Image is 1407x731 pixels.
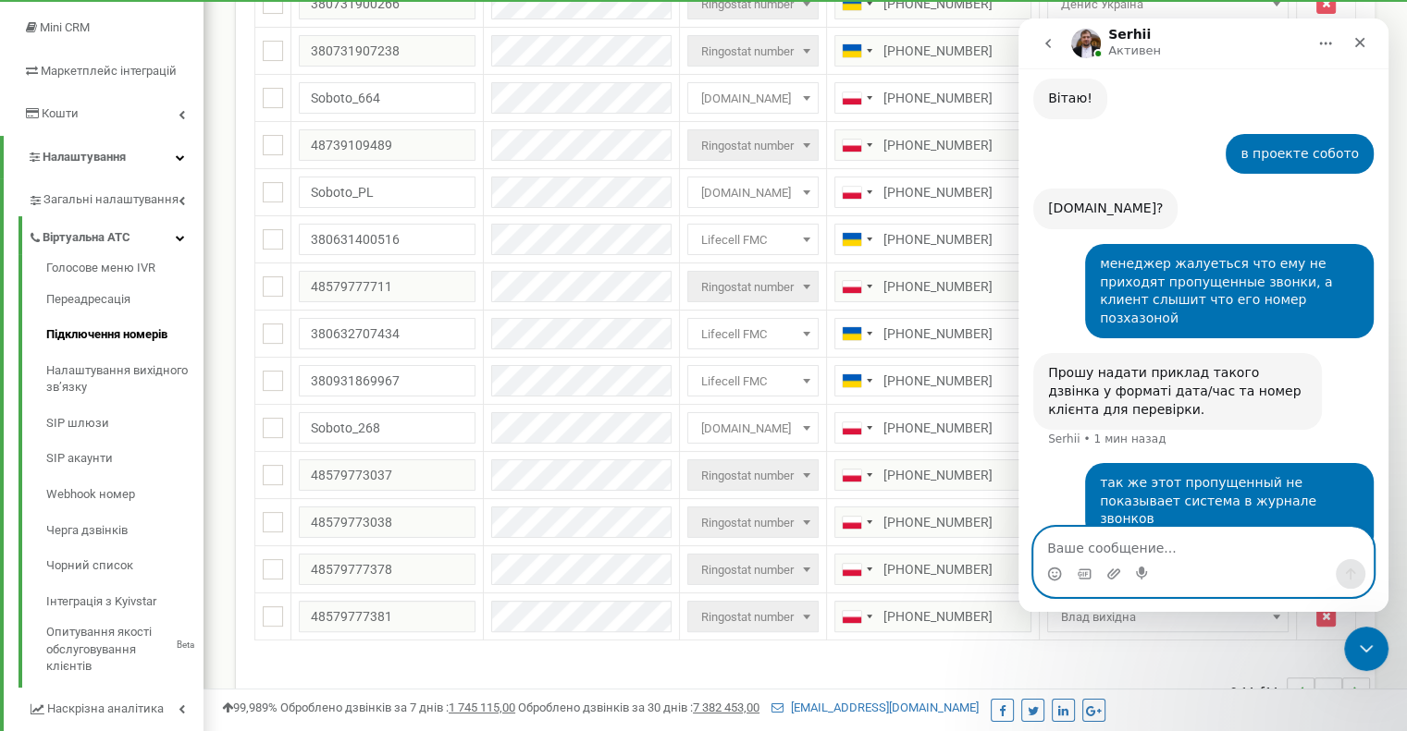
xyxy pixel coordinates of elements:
span: Lifecell FMC [687,224,819,255]
li: 1 [1314,677,1342,705]
a: Налаштування [4,136,204,179]
span: voip2.a1call.me [687,177,819,208]
div: Telephone country code [835,413,878,443]
span: voip2.a1call.me [687,82,819,114]
a: SIP шлюзи [46,406,204,442]
span: Оброблено дзвінків за 30 днів : [518,701,759,714]
input: 512 345 678 [834,412,1031,444]
a: Налаштування вихідного зв’язку [46,353,204,406]
span: Кошти [42,106,79,120]
span: Ringostat number [694,274,812,300]
a: Голосове меню IVR [46,260,204,282]
span: Ringostat number [687,271,819,302]
iframe: Intercom live chat [1018,18,1388,612]
a: Загальні налаштування [28,178,204,216]
input: 512 345 678 [834,554,1031,585]
a: Інтеграція з Kyivstar [46,584,204,620]
input: 050 123 4567 [834,224,1031,255]
span: Lifecell FMC [687,365,819,396]
u: 7 382 453,00 [693,701,759,714]
span: Ringostat number [687,129,819,161]
span: Маркетплейс інтеграцій [41,64,177,78]
div: Telephone country code [835,83,878,113]
span: voip2.a1call.me [694,86,812,112]
div: Telephone country code [835,130,878,160]
a: Опитування якості обслуговування клієнтівBeta [46,619,204,676]
iframe: Intercom live chat [1344,627,1388,671]
div: Telephone country code [835,177,878,207]
a: SIP акаунти [46,441,204,477]
span: voip2.a1call.me [687,412,819,444]
span: Ringostat number [687,554,819,585]
span: Ringostat number [687,35,819,67]
span: of [1253,683,1265,700]
span: voip2.a1call.me [694,416,812,442]
a: Webhook номер [46,477,204,513]
span: Влад вихідна [1054,604,1282,630]
span: Ringostat number [687,459,819,491]
span: Загальні налаштування [43,191,179,209]
nav: ... [1230,659,1370,724]
input: 512 345 678 [834,177,1031,208]
div: Telephone country code [835,225,878,254]
input: 050 123 4567 [834,365,1031,396]
input: 512 345 678 [834,129,1031,161]
span: Ringostat number [687,601,819,632]
input: 512 345 678 [834,459,1031,491]
div: Telephone country code [835,602,878,631]
span: Lifecell FMC [687,318,819,349]
a: [EMAIL_ADDRESS][DOMAIN_NAME] [771,701,979,714]
a: Чорний список [46,548,204,584]
span: 0-14 14 [1230,677,1287,705]
a: Переадресація [46,282,204,318]
a: Наскрізна аналітика [28,688,204,725]
input: 512 345 678 [834,601,1031,632]
div: Telephone country code [835,554,878,584]
input: 050 123 4567 [834,318,1031,349]
u: 1 745 115,00 [449,701,515,714]
input: 512 345 678 [834,271,1031,302]
span: Налаштування [43,150,126,164]
span: Оброблено дзвінків за 7 днів : [280,701,515,714]
span: Ringostat number [694,510,812,536]
span: Lifecell FMC [694,369,812,395]
span: Ringostat number [694,463,812,489]
span: Наскрізна аналітика [47,701,164,718]
span: Віртуальна АТС [43,229,130,247]
div: Telephone country code [835,319,878,348]
span: Ringostat number [694,39,812,65]
span: voip2.a1call.me [694,180,812,206]
div: Telephone country code [835,507,878,537]
span: Ringostat number [694,133,812,159]
a: Підключення номерів [46,317,204,353]
span: 99,989% [222,701,278,714]
span: Ringostat number [694,557,812,583]
input: 050 123 4567 [834,35,1031,67]
a: Віртуальна АТС [28,216,204,254]
a: Черга дзвінків [46,513,204,549]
